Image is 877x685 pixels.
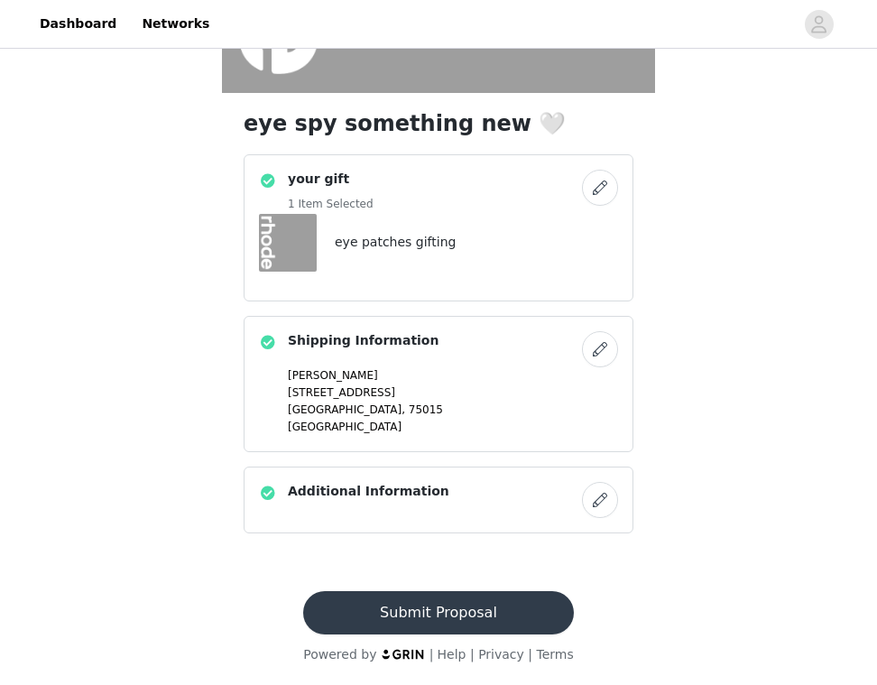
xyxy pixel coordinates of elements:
h4: Shipping Information [288,331,438,350]
div: Additional Information [244,467,633,533]
img: eye patches gifting [259,214,317,272]
span: | [528,647,532,662]
button: Submit Proposal [303,591,573,634]
span: | [470,647,475,662]
a: Privacy [478,647,524,662]
div: your gift [244,154,633,301]
p: [PERSON_NAME] [288,367,618,384]
div: Shipping Information [244,316,633,452]
img: logo [381,648,426,660]
h1: eye spy something new 🤍 [244,107,633,140]
span: [GEOGRAPHIC_DATA], [288,403,405,416]
h4: your gift [288,170,374,189]
h4: eye patches gifting [335,233,456,252]
a: Help [438,647,466,662]
h5: 1 Item Selected [288,196,374,212]
span: | [429,647,434,662]
p: [GEOGRAPHIC_DATA] [288,419,618,435]
p: [STREET_ADDRESS] [288,384,618,401]
a: Terms [536,647,573,662]
h4: Additional Information [288,482,449,501]
a: Networks [131,4,220,44]
span: Powered by [303,647,376,662]
span: 75015 [409,403,443,416]
a: Dashboard [29,4,127,44]
div: avatar [810,10,827,39]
